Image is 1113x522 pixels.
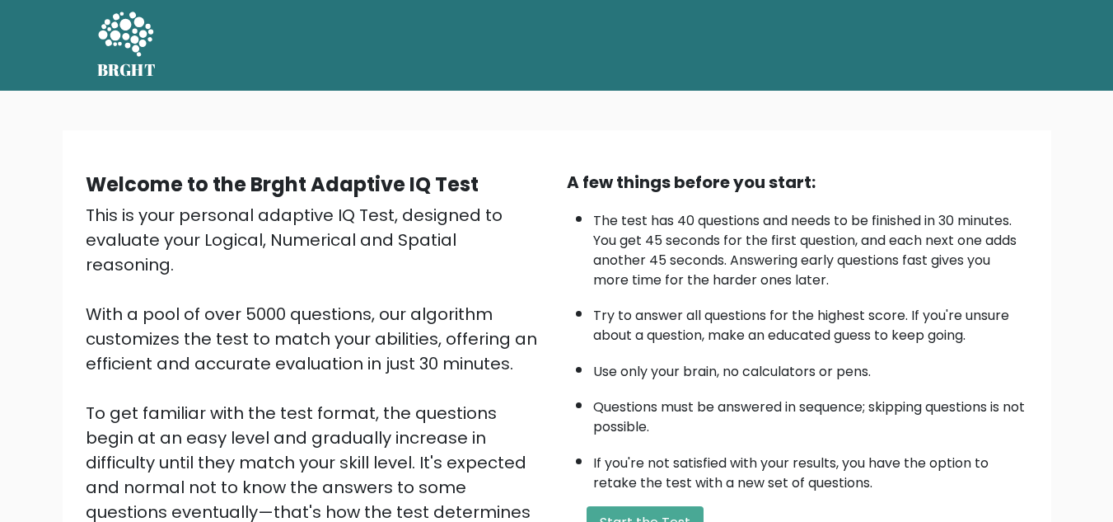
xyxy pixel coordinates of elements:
[567,170,1028,195] div: A few things before you start:
[86,171,479,198] b: Welcome to the Brght Adaptive IQ Test
[593,298,1028,346] li: Try to answer all questions for the highest score. If you're unsure about a question, make an edu...
[593,354,1028,382] li: Use only your brain, no calculators or pens.
[97,7,157,84] a: BRGHT
[593,203,1028,290] li: The test has 40 questions and needs to be finished in 30 minutes. You get 45 seconds for the firs...
[593,389,1028,437] li: Questions must be answered in sequence; skipping questions is not possible.
[97,60,157,80] h5: BRGHT
[593,445,1028,493] li: If you're not satisfied with your results, you have the option to retake the test with a new set ...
